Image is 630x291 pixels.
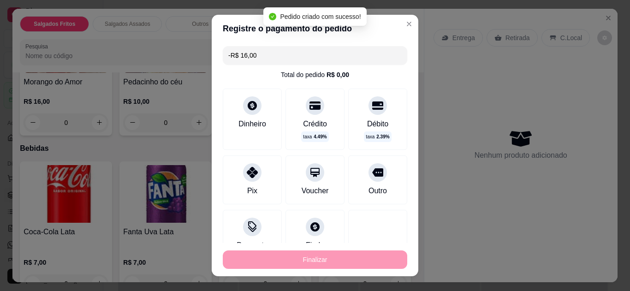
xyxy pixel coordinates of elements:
div: Crédito [303,119,327,130]
span: Pedido criado com sucesso! [280,13,361,20]
div: R$ 0,00 [327,70,349,79]
div: Total do pedido [281,70,349,79]
span: check-circle [269,13,276,20]
div: Débito [367,119,388,130]
div: Outro [368,185,387,196]
div: Dinheiro [238,119,266,130]
button: Close [402,17,416,31]
div: Pix [247,185,257,196]
span: 4.49 % [314,133,327,140]
p: taxa [303,133,327,140]
div: Voucher [302,185,329,196]
div: Fiado [306,240,324,251]
span: 2.39 % [376,133,389,140]
input: Ex.: hambúrguer de cordeiro [228,46,402,65]
div: Desconto [237,240,268,251]
p: taxa [366,133,389,140]
header: Registre o pagamento do pedido [212,15,418,42]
